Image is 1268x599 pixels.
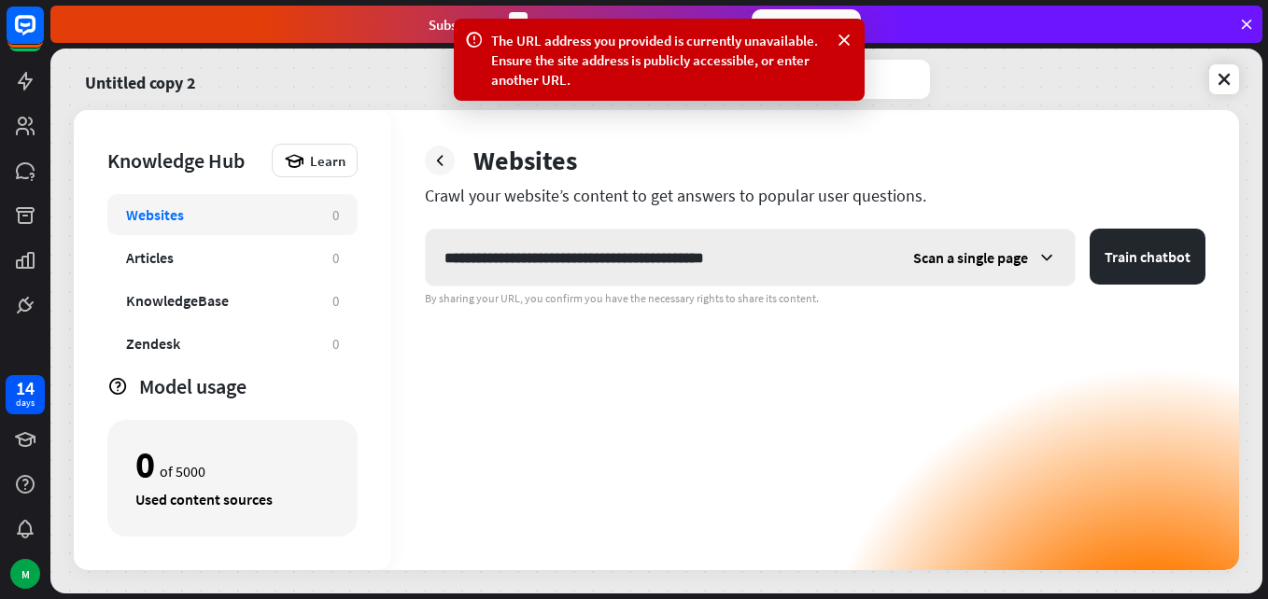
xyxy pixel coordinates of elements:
[126,205,184,224] div: Websites
[425,185,1205,206] div: Crawl your website’s content to get answers to popular user questions.
[135,449,330,481] div: of 5000
[332,206,339,224] div: 0
[913,248,1028,267] span: Scan a single page
[135,490,330,508] div: Used content sources
[429,12,737,37] div: Subscribe in days to get your first month for $1
[425,291,1205,306] div: By sharing your URL, you confirm you have the necessary rights to share its content.
[491,31,827,90] div: The URL address you provided is currently unavailable. Ensure the site address is publicly access...
[126,291,229,310] div: KnowledgeBase
[752,9,861,39] div: Subscribe now
[16,380,35,397] div: 14
[310,152,345,170] span: Learn
[135,449,155,481] div: 0
[509,12,528,37] div: 3
[139,373,358,399] div: Model usage
[332,249,339,267] div: 0
[15,7,71,63] button: Open LiveChat chat widget
[16,397,35,410] div: days
[107,147,262,174] div: Knowledge Hub
[126,248,174,267] div: Articles
[1090,229,1205,285] button: Train chatbot
[332,335,339,353] div: 0
[126,334,180,353] div: Zendesk
[10,559,40,589] div: M
[6,375,45,414] a: 14 days
[85,60,196,99] a: Untitled copy 2
[332,292,339,310] div: 0
[473,144,577,177] div: Websites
